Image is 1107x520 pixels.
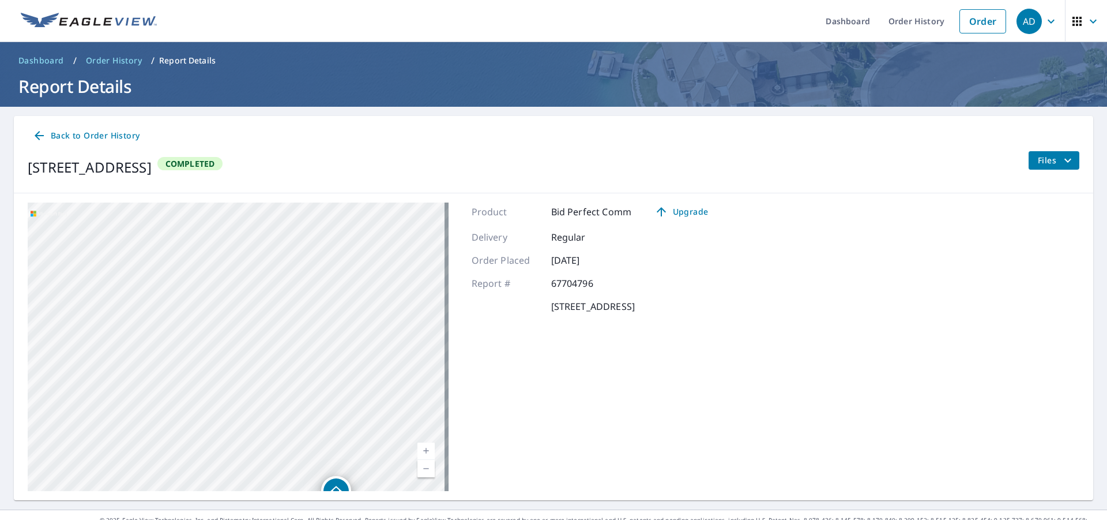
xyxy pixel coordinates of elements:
[14,51,1093,70] nav: breadcrumb
[472,276,541,290] p: Report #
[417,460,435,477] a: Current Level 19, Zoom Out
[159,158,222,169] span: Completed
[14,51,69,70] a: Dashboard
[18,55,64,66] span: Dashboard
[645,203,717,221] a: Upgrade
[551,205,631,219] p: Bid Perfect Comm
[551,253,620,267] p: [DATE]
[551,230,620,244] p: Regular
[86,55,142,66] span: Order History
[472,253,541,267] p: Order Placed
[1016,9,1042,34] div: AD
[1038,154,1075,167] span: Files
[652,205,710,219] span: Upgrade
[159,55,216,66] p: Report Details
[551,300,635,313] p: [STREET_ADDRESS]
[321,476,351,512] div: Dropped pin, building 1, Residential property, 4789 Vineland Ave North Hollywood, CA 91602
[959,9,1006,33] a: Order
[1028,151,1079,170] button: filesDropdownBtn-67704796
[28,157,152,178] div: [STREET_ADDRESS]
[73,54,77,68] li: /
[81,51,146,70] a: Order History
[472,230,541,244] p: Delivery
[21,13,157,30] img: EV Logo
[28,125,144,147] a: Back to Order History
[472,205,541,219] p: Product
[32,129,140,143] span: Back to Order History
[551,276,620,290] p: 67704796
[14,74,1093,98] h1: Report Details
[151,54,155,68] li: /
[417,443,435,460] a: Current Level 19, Zoom In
